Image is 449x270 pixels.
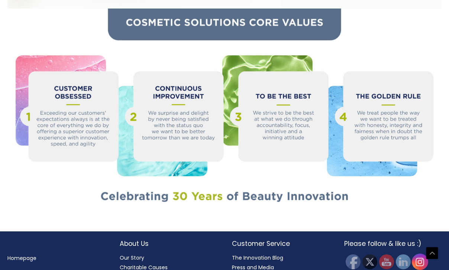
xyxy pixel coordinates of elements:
a: Our Story [120,254,144,261]
img: Facebook [346,254,361,269]
h2: About Us [120,239,217,248]
a: Homepage [7,254,36,262]
h2: Please follow & like us :) [344,239,442,248]
a: The Innovation Blog [232,254,283,261]
h2: Customer Service [232,239,329,248]
nav: Menu [7,253,105,263]
img: Twitter [362,254,377,269]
